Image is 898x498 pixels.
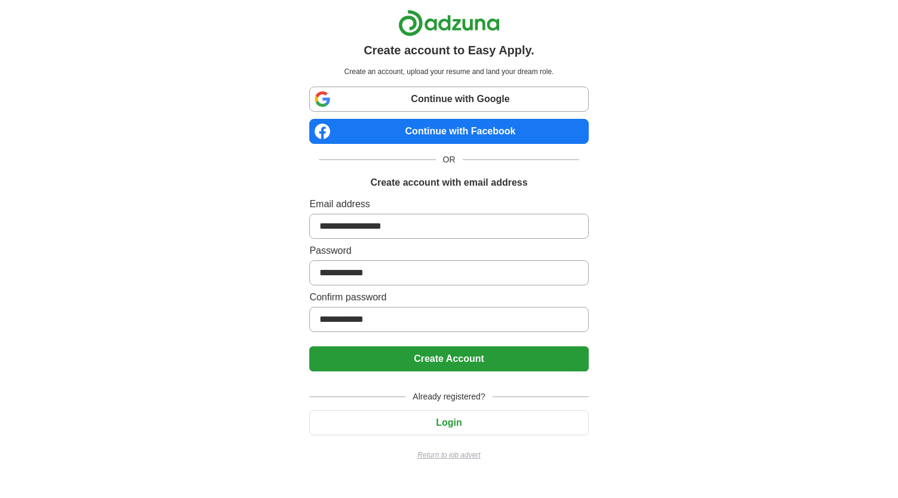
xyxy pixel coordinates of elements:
[364,41,534,59] h1: Create account to Easy Apply.
[309,87,588,112] a: Continue with Google
[309,119,588,144] a: Continue with Facebook
[309,346,588,371] button: Create Account
[436,153,463,166] span: OR
[309,450,588,460] a: Return to job advert
[309,410,588,435] button: Login
[398,10,500,36] img: Adzuna logo
[309,197,588,211] label: Email address
[370,176,527,190] h1: Create account with email address
[309,417,588,428] a: Login
[309,244,588,258] label: Password
[312,66,586,77] p: Create an account, upload your resume and land your dream role.
[405,391,492,403] span: Already registered?
[309,290,588,305] label: Confirm password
